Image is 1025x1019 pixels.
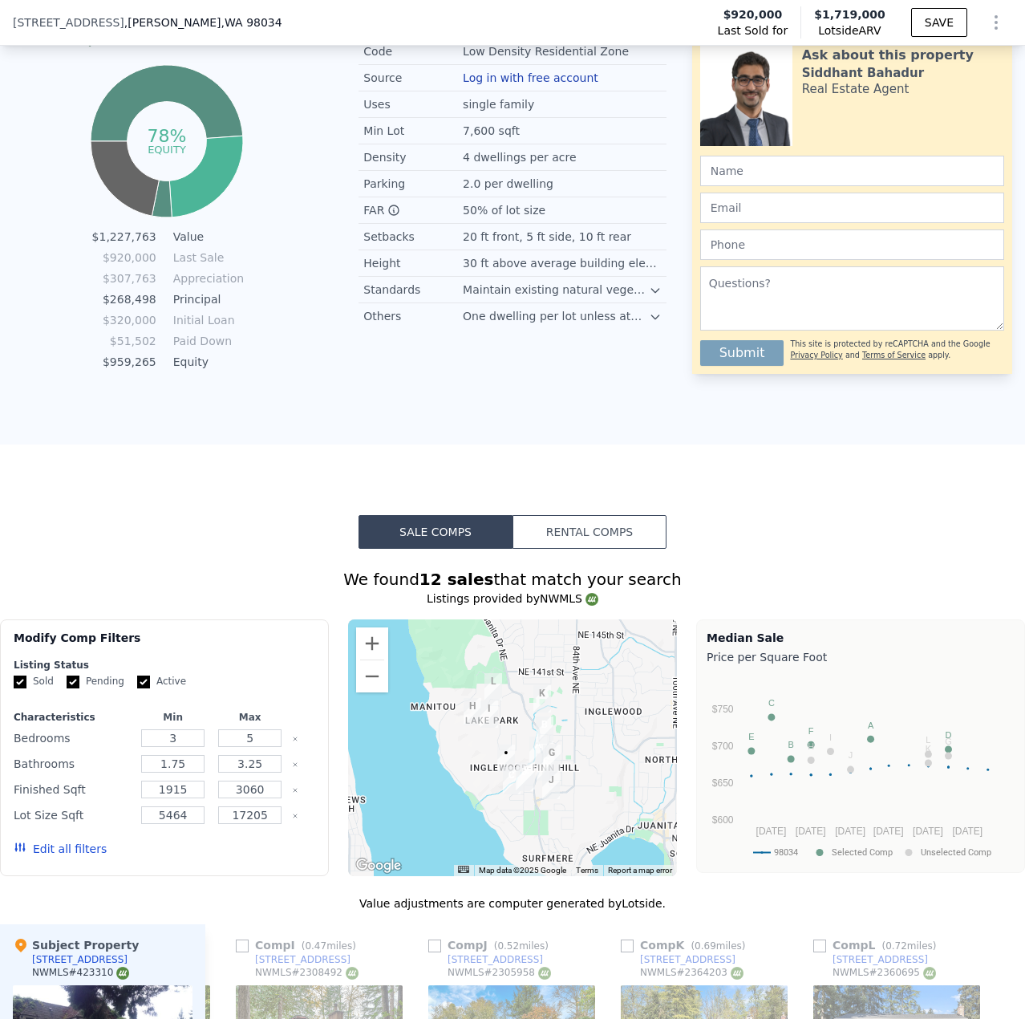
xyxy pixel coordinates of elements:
[463,229,634,245] div: 20 ft front, 5 ft side, 10 ft rear
[236,953,350,966] a: [STREET_ADDRESS]
[170,290,242,308] td: Principal
[292,787,298,794] button: Clear
[529,737,547,764] div: 12723 Juanita Dr NE
[542,772,560,799] div: 8026 NE 122nd Pl
[116,967,129,980] img: NWMLS Logo
[463,96,537,112] div: single family
[923,967,936,980] img: NWMLS Logo
[700,229,1004,260] input: Phone
[346,967,359,980] img: NWMLS Logo
[13,14,124,30] span: [STREET_ADDRESS]
[91,228,157,246] td: $1,227,763
[458,866,469,873] button: Keyboard shortcuts
[14,727,132,749] div: Bedrooms
[14,841,107,857] button: Edit all filters
[608,866,672,875] a: Report a map error
[512,515,666,549] button: Rental Comps
[479,866,566,875] span: Map data ©2025 Google
[170,311,242,329] td: Initial Loan
[363,176,463,192] div: Parking
[463,43,632,59] div: Low Density Residential Zone
[137,676,150,688] input: Active
[363,70,463,86] div: Source
[292,813,298,819] button: Clear
[352,855,405,876] a: Open this area in Google Maps (opens a new window)
[849,750,853,760] text: J
[14,676,26,688] input: Sold
[835,826,865,837] text: [DATE]
[91,353,157,371] td: $959,265
[352,855,405,876] img: Google
[533,685,551,712] div: 7802 NE 135th Pl
[488,940,555,952] span: ( miles)
[576,866,598,875] a: Terms
[517,762,535,790] div: 12357 76th Ct NE
[814,8,885,21] span: $1,719,000
[808,741,814,751] text: H
[813,953,928,966] a: [STREET_ADDRESS]
[463,71,598,84] button: Log in with free account
[768,698,775,708] text: C
[428,937,555,953] div: Comp J
[14,711,132,724] div: Characteristics
[448,953,543,966] div: [STREET_ADDRESS]
[428,953,543,966] a: [STREET_ADDRESS]
[700,193,1004,223] input: Email
[255,966,359,980] div: NWMLS # 2308492
[14,659,315,672] div: Listing Status
[756,826,787,837] text: [DATE]
[926,744,932,753] text: K
[255,953,350,966] div: [STREET_ADDRESS]
[832,847,893,858] text: Selected Comp
[808,726,814,736] text: F
[875,940,942,952] span: ( miles)
[814,22,885,39] span: Lotside ARV
[221,16,282,29] span: , WA 98034
[363,202,463,218] div: FAR
[802,46,974,65] div: Ask about this property
[463,123,523,139] div: 7,600 sqft
[67,676,79,688] input: Pending
[748,732,754,741] text: E
[707,668,1011,869] svg: A chart.
[170,332,242,350] td: Paid Down
[913,826,943,837] text: [DATE]
[292,736,298,742] button: Clear
[862,351,926,359] a: Terms of Service
[363,123,463,139] div: Min Lot
[124,14,282,30] span: , [PERSON_NAME]
[640,966,743,980] div: NWMLS # 2364203
[480,700,498,728] div: 13303 70th Pl NE
[32,966,129,980] div: NWMLS # 423310
[718,22,788,39] span: Last Sold for
[790,351,842,359] a: Privacy Policy
[363,149,463,165] div: Density
[91,311,157,329] td: $320,000
[712,814,734,826] text: $600
[448,966,551,980] div: NWMLS # 2305958
[363,43,463,59] div: Code
[170,270,242,287] td: Appreciation
[14,753,132,775] div: Bathrooms
[14,778,132,801] div: Finished Sqft
[796,826,826,837] text: [DATE]
[723,6,783,22] span: $920,000
[356,627,388,660] button: Zoom in
[829,733,832,742] text: I
[148,143,186,155] tspan: equity
[802,81,910,97] div: Real Estate Agent
[463,149,580,165] div: 4 dwellings per acre
[363,96,463,112] div: Uses
[926,735,930,745] text: L
[497,940,519,952] span: 0.52
[712,777,734,789] text: $650
[13,937,139,953] div: Subject Property
[170,228,242,246] td: Value
[464,698,481,725] div: 13245 67th Ave NE
[585,593,598,606] img: NWMLS Logo
[952,826,982,837] text: [DATE]
[700,156,1004,186] input: Name
[921,847,991,858] text: Unselected Comp
[911,8,967,37] button: SAVE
